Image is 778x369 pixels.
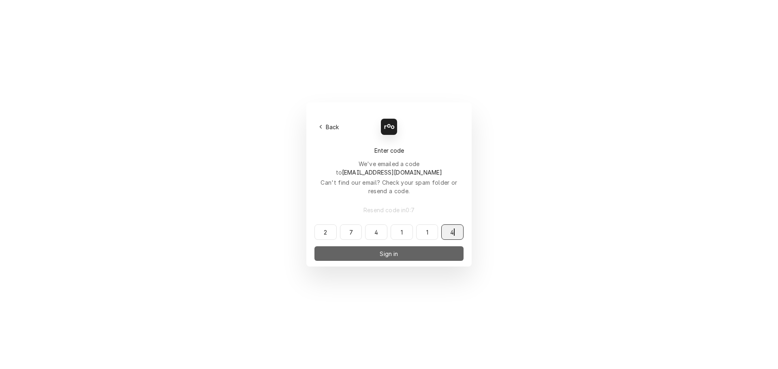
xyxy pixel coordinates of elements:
[314,121,344,132] button: Back
[362,206,416,214] span: Resend code in 0 : 7
[314,203,464,217] button: Resend code in0:7
[342,169,442,176] span: [EMAIL_ADDRESS][DOMAIN_NAME]
[314,246,464,261] button: Sign in
[314,146,464,155] div: Enter code
[336,169,442,176] span: to
[324,123,341,131] span: Back
[314,178,464,195] div: Can't find our email? Check your spam folder or resend a code.
[314,160,464,177] div: We've emailed a code
[378,250,400,258] span: Sign in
